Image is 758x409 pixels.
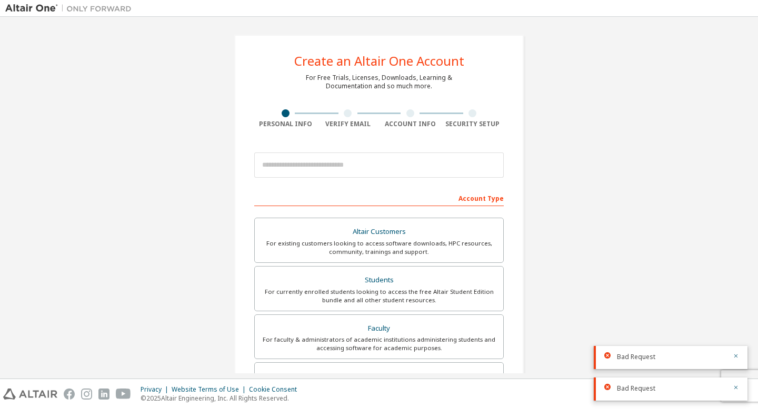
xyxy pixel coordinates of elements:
img: linkedin.svg [98,388,109,400]
div: Website Terms of Use [172,385,249,394]
div: Security Setup [442,120,504,128]
img: youtube.svg [116,388,131,400]
div: Account Info [379,120,442,128]
span: Bad Request [617,353,655,361]
div: For Free Trials, Licenses, Downloads, Learning & Documentation and so much more. [306,74,452,90]
div: Everyone else [261,369,497,384]
div: Students [261,273,497,288]
div: Faculty [261,321,497,336]
p: © 2025 Altair Engineering, Inc. All Rights Reserved. [141,394,303,403]
div: Verify Email [317,120,380,128]
img: altair_logo.svg [3,388,57,400]
div: Privacy [141,385,172,394]
img: Altair One [5,3,137,14]
img: facebook.svg [64,388,75,400]
div: Altair Customers [261,224,497,239]
div: Personal Info [254,120,317,128]
span: Bad Request [617,384,655,393]
div: Account Type [254,189,504,206]
img: instagram.svg [81,388,92,400]
div: For existing customers looking to access software downloads, HPC resources, community, trainings ... [261,239,497,256]
div: Create an Altair One Account [294,55,464,67]
div: For currently enrolled students looking to access the free Altair Student Edition bundle and all ... [261,288,497,304]
div: Cookie Consent [249,385,303,394]
div: For faculty & administrators of academic institutions administering students and accessing softwa... [261,335,497,352]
